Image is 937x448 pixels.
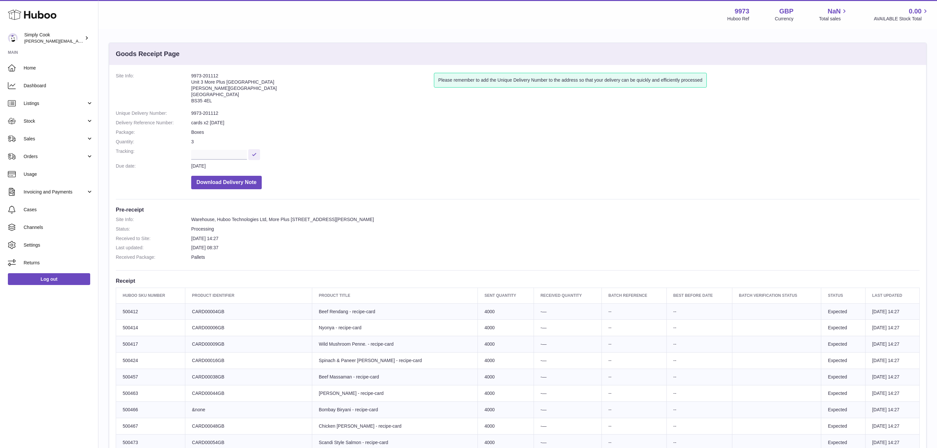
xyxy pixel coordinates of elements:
[534,288,601,303] th: Received Quantity
[666,336,732,353] td: --
[116,320,185,336] td: 500414
[478,401,534,418] td: 4000
[534,303,601,320] td: -—
[866,288,920,303] th: Last updated
[24,136,86,142] span: Sales
[185,320,312,336] td: CARD00006GB
[8,273,90,285] a: Log out
[478,369,534,385] td: 4000
[478,303,534,320] td: 4000
[116,163,191,169] dt: Due date:
[116,288,185,303] th: Huboo SKU Number
[478,288,534,303] th: Sent Quantity
[24,260,93,266] span: Returns
[602,369,667,385] td: --
[866,369,920,385] td: [DATE] 14:27
[821,288,866,303] th: Status
[116,277,920,284] h3: Receipt
[116,120,191,126] dt: Delivery Reference Number:
[666,353,732,369] td: --
[735,7,749,16] strong: 9973
[821,353,866,369] td: Expected
[602,336,667,353] td: --
[24,38,132,44] span: [PERSON_NAME][EMAIL_ADDRESS][DOMAIN_NAME]
[602,303,667,320] td: --
[116,50,180,58] h3: Goods Receipt Page
[191,245,920,251] dd: [DATE] 08:37
[666,369,732,385] td: --
[666,418,732,434] td: --
[116,206,920,213] h3: Pre-receipt
[24,65,93,71] span: Home
[191,110,920,116] dd: 9973-201112
[312,353,478,369] td: Spinach & Paneer [PERSON_NAME] - recipe-card
[827,7,841,16] span: NaN
[312,303,478,320] td: Beef Rendang - recipe-card
[478,320,534,336] td: 4000
[191,235,920,242] dd: [DATE] 14:27
[866,353,920,369] td: [DATE] 14:27
[666,385,732,401] td: --
[312,288,478,303] th: Product title
[185,353,312,369] td: CARD00016GB
[821,336,866,353] td: Expected
[312,336,478,353] td: Wild Mushroom Penne. - recipe-card
[478,336,534,353] td: 4000
[534,336,601,353] td: -—
[116,303,185,320] td: 500412
[24,189,86,195] span: Invoicing and Payments
[116,110,191,116] dt: Unique Delivery Number:
[116,385,185,401] td: 500463
[24,32,83,44] div: Simply Cook
[185,303,312,320] td: CARD00004GB
[191,216,920,223] dd: Warehouse, Huboo Technologies Ltd, More Plus [STREET_ADDRESS][PERSON_NAME]
[312,369,478,385] td: Beef Massaman - recipe-card
[534,385,601,401] td: -—
[191,139,920,145] dd: 3
[602,418,667,434] td: --
[866,336,920,353] td: [DATE] 14:27
[185,369,312,385] td: CARD00038GB
[191,226,920,232] dd: Processing
[775,16,794,22] div: Currency
[478,418,534,434] td: 4000
[312,320,478,336] td: Nyonya - recipe-card
[866,303,920,320] td: [DATE] 14:27
[821,401,866,418] td: Expected
[116,245,191,251] dt: Last updated:
[821,320,866,336] td: Expected
[24,171,93,177] span: Usage
[821,369,866,385] td: Expected
[191,129,920,135] dd: Boxes
[732,288,821,303] th: Batch Verification Status
[821,418,866,434] td: Expected
[24,83,93,89] span: Dashboard
[874,7,929,22] a: 0.00 AVAILABLE Stock Total
[534,401,601,418] td: -—
[866,385,920,401] td: [DATE] 14:27
[666,288,732,303] th: Best Before Date
[478,385,534,401] td: 4000
[24,224,93,231] span: Channels
[821,303,866,320] td: Expected
[666,320,732,336] td: --
[116,139,191,145] dt: Quantity:
[24,242,93,248] span: Settings
[779,7,793,16] strong: GBP
[434,73,706,88] div: Please remember to add the Unique Delivery Number to the address so that your delivery can be qui...
[185,288,312,303] th: Product Identifier
[191,163,920,169] dd: [DATE]
[116,369,185,385] td: 500457
[312,418,478,434] td: Chicken [PERSON_NAME] - recipe-card
[116,401,185,418] td: 500466
[602,401,667,418] td: --
[8,33,18,43] img: emma@simplycook.com
[116,148,191,160] dt: Tracking:
[534,353,601,369] td: -—
[191,254,920,260] dd: Pallets
[819,7,848,22] a: NaN Total sales
[478,353,534,369] td: 4000
[666,303,732,320] td: --
[116,129,191,135] dt: Package:
[185,418,312,434] td: CARD00048GB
